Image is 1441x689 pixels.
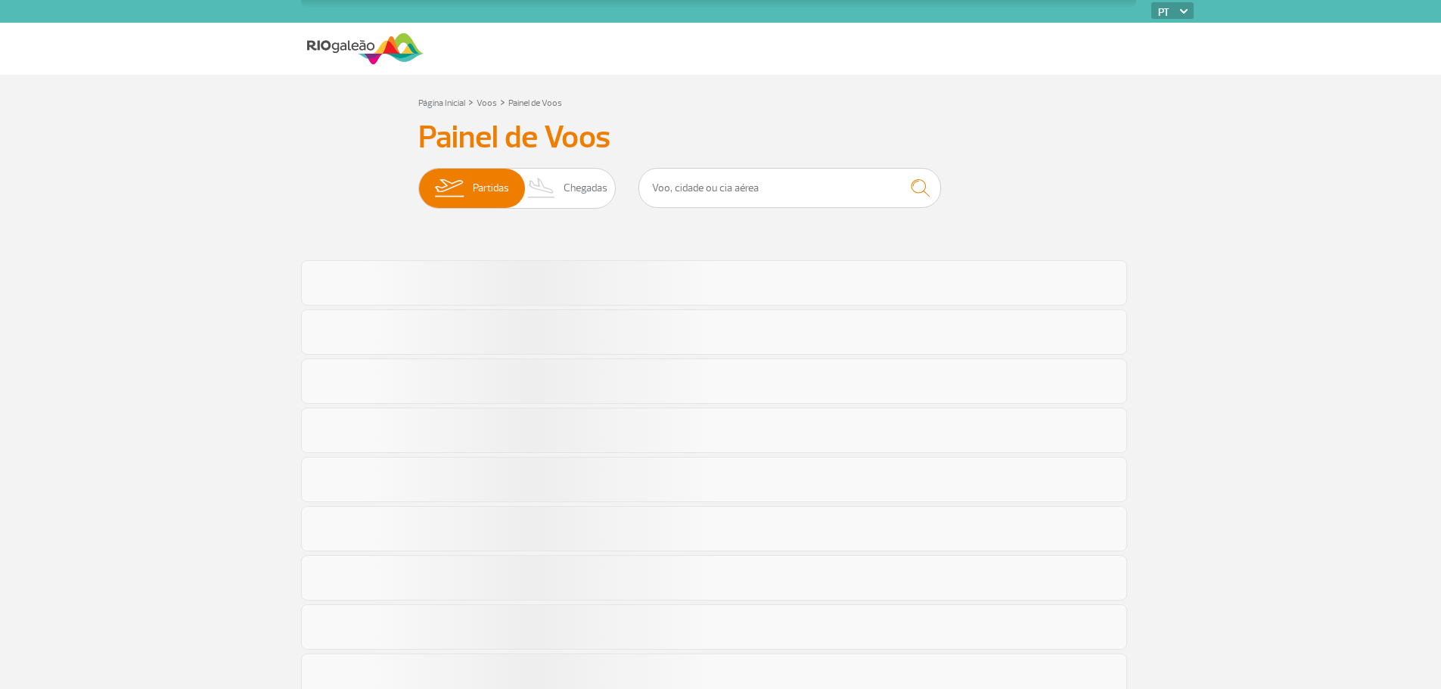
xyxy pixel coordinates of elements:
input: Voo, cidade ou cia aérea [638,168,941,208]
a: Voos [477,98,497,109]
a: > [500,93,505,110]
span: Partidas [473,169,509,208]
img: slider-desembarque [520,169,564,208]
img: slider-embarque [425,169,473,208]
a: Página Inicial [418,98,465,109]
span: Chegadas [564,169,607,208]
h3: Painel de Voos [418,119,1023,157]
a: Painel de Voos [508,98,562,109]
a: > [468,93,474,110]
